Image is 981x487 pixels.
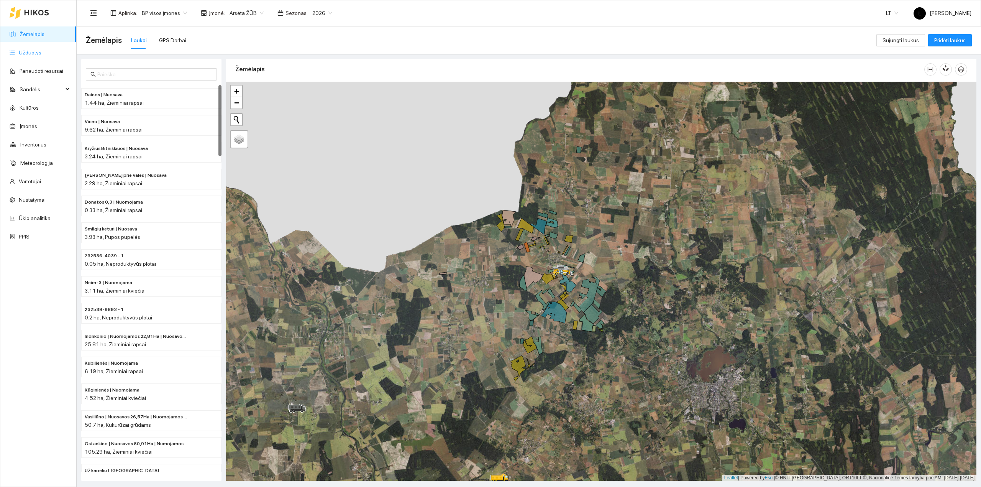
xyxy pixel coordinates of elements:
span: 50.7 ha, Kukurūzai grūdams [85,422,151,428]
div: GPS Darbai [159,36,186,44]
span: Smilgių keturi | Nuosava [85,225,137,233]
button: Sujungti laukus [876,34,925,46]
span: Sujungti laukus [883,36,919,44]
span: 3.11 ha, Žieminiai kviečiai [85,288,146,294]
span: L [919,7,921,20]
span: Kubilienės | Nuomojama [85,360,138,367]
span: [PERSON_NAME] [914,10,971,16]
div: Žemėlapis [235,58,924,80]
span: 3.93 ha, Pupos pupelės [85,234,140,240]
span: 2026 [312,7,332,19]
span: 105.29 ha, Žieminiai kviečiai [85,449,153,455]
input: Paieška [97,70,212,79]
span: Vasiliūno | Nuosavos 26,57Ha | Nuomojamos 24,15Ha [85,413,187,421]
span: 1.44 ha, Žieminiai rapsai [85,100,144,106]
span: Kryžius Bitniškiuos | Nuosava [85,145,148,152]
button: menu-fold [86,5,101,21]
span: 2.29 ha, Žieminiai rapsai [85,180,142,186]
span: 6.19 ha, Žieminiai rapsai [85,368,143,374]
a: Meteorologija [20,160,53,166]
span: 4.52 ha, Žieminiai kviečiai [85,395,146,401]
a: Įmonės [20,123,37,129]
a: Vartotojai [19,178,41,184]
span: 0.05 ha, Neproduktyvūs plotai [85,261,156,267]
a: PPIS [19,234,30,240]
button: Pridėti laukus [928,34,972,46]
span: 0.33 ha, Žieminiai rapsai [85,207,142,213]
button: Initiate a new search [231,114,242,125]
div: | Powered by © HNIT-[GEOGRAPHIC_DATA]; ORT10LT ©, Nacionalinė žemės tarnyba prie AM, [DATE]-[DATE] [722,475,976,481]
span: Įmonė : [209,9,225,17]
span: 0.2 ha, Neproduktyvūs plotai [85,314,152,321]
span: Dainos | Nuosava [85,91,123,99]
a: Nustatymai [19,197,46,203]
span: − [234,98,239,107]
a: Užduotys [19,49,41,56]
button: column-width [924,63,937,76]
span: BP visos įmonės [142,7,187,19]
span: shop [201,10,207,16]
a: Sujungti laukus [876,37,925,43]
span: layout [110,10,116,16]
span: Indrikonio | Nuomojamos 22,81Ha | Nuosavos 3,00 Ha [85,333,187,340]
a: Ūkio analitika [19,215,51,221]
span: Donatos 0,3 | Nuomojama [85,199,143,206]
span: menu-fold [90,10,97,16]
span: Arsėta ŽŪB [230,7,264,19]
div: Laukai [131,36,147,44]
a: Kultūros [20,105,39,111]
span: Sezonas : [285,9,308,17]
span: 232539-9893 - 1 [85,306,124,313]
span: Už kapelių | Nuosava [85,467,159,474]
span: Neim-3 | Nuomojama [85,279,132,286]
span: Rolando prie Valės | Nuosava [85,172,167,179]
span: | [774,475,775,480]
span: calendar [277,10,284,16]
span: Kūginienės | Nuomojama [85,387,139,394]
span: + [234,86,239,96]
span: 25.81 ha, Žieminiai rapsai [85,341,146,347]
span: search [90,72,96,77]
a: Pridėti laukus [928,37,972,43]
span: 3.24 ha, Žieminiai rapsai [85,153,143,160]
a: Esri [765,475,773,480]
a: Zoom out [231,97,242,109]
a: Inventorius [20,141,46,148]
a: Layers [231,131,248,148]
a: Žemėlapis [20,31,44,37]
span: Virino | Nuosava [85,118,120,125]
a: Zoom in [231,86,242,97]
span: Sandėlis [20,82,63,97]
span: Aplinka : [118,9,137,17]
span: Ostankino | Nuosavos 60,91Ha | Numojamos 44,38Ha [85,440,187,448]
span: Žemėlapis [86,34,122,46]
span: LT [886,7,898,19]
a: Leaflet [724,475,738,480]
span: column-width [925,66,936,72]
span: 232536-4039 - 1 [85,252,124,260]
span: 9.62 ha, Žieminiai rapsai [85,127,143,133]
a: Panaudoti resursai [20,68,63,74]
span: Pridėti laukus [934,36,966,44]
